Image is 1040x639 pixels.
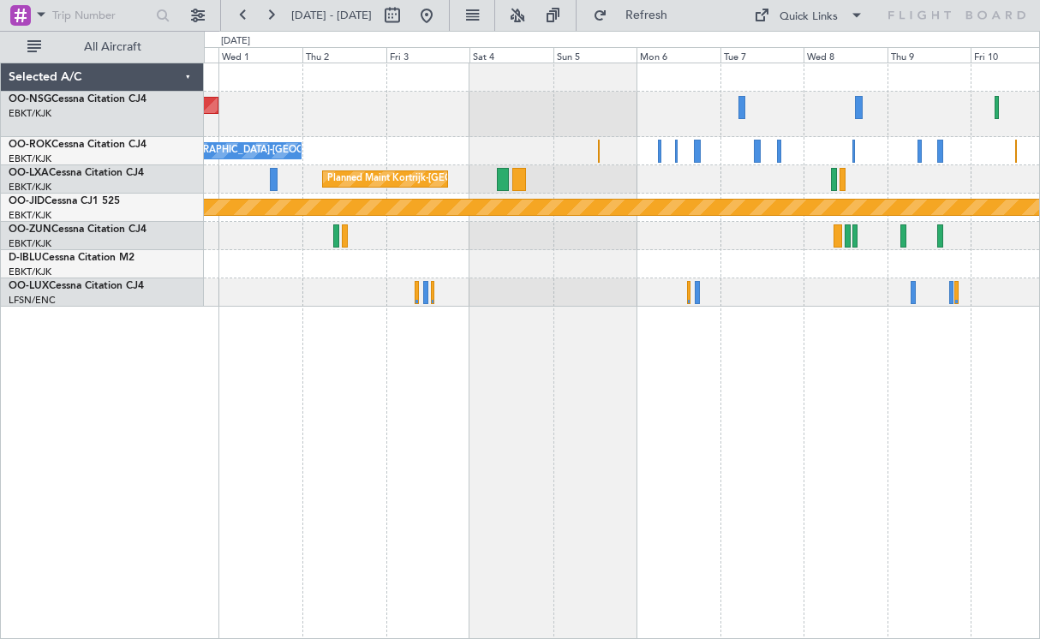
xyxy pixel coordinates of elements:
[9,224,51,235] span: OO-ZUN
[9,281,144,291] a: OO-LUXCessna Citation CJ4
[9,152,51,165] a: EBKT/KJK
[9,196,120,206] a: OO-JIDCessna CJ1 525
[888,47,971,63] div: Thu 9
[218,47,302,63] div: Wed 1
[9,281,49,291] span: OO-LUX
[140,138,371,164] div: Owner [GEOGRAPHIC_DATA]-[GEOGRAPHIC_DATA]
[221,34,250,49] div: [DATE]
[9,294,56,307] a: LFSN/ENC
[9,224,146,235] a: OO-ZUNCessna Citation CJ4
[553,47,637,63] div: Sun 5
[291,8,372,23] span: [DATE] - [DATE]
[9,168,144,178] a: OO-LXACessna Citation CJ4
[9,253,42,263] span: D-IBLU
[745,2,872,29] button: Quick Links
[45,41,181,53] span: All Aircraft
[9,140,51,150] span: OO-ROK
[302,47,386,63] div: Thu 2
[52,3,151,28] input: Trip Number
[9,196,45,206] span: OO-JID
[9,253,134,263] a: D-IBLUCessna Citation M2
[804,47,888,63] div: Wed 8
[9,140,146,150] a: OO-ROKCessna Citation CJ4
[9,94,51,105] span: OO-NSG
[9,181,51,194] a: EBKT/KJK
[469,47,553,63] div: Sat 4
[9,94,146,105] a: OO-NSGCessna Citation CJ4
[19,33,186,61] button: All Aircraft
[637,47,720,63] div: Mon 6
[9,168,49,178] span: OO-LXA
[9,107,51,120] a: EBKT/KJK
[720,47,804,63] div: Tue 7
[9,266,51,278] a: EBKT/KJK
[780,9,838,26] div: Quick Links
[9,237,51,250] a: EBKT/KJK
[9,209,51,222] a: EBKT/KJK
[611,9,683,21] span: Refresh
[327,166,527,192] div: Planned Maint Kortrijk-[GEOGRAPHIC_DATA]
[585,2,688,29] button: Refresh
[386,47,470,63] div: Fri 3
